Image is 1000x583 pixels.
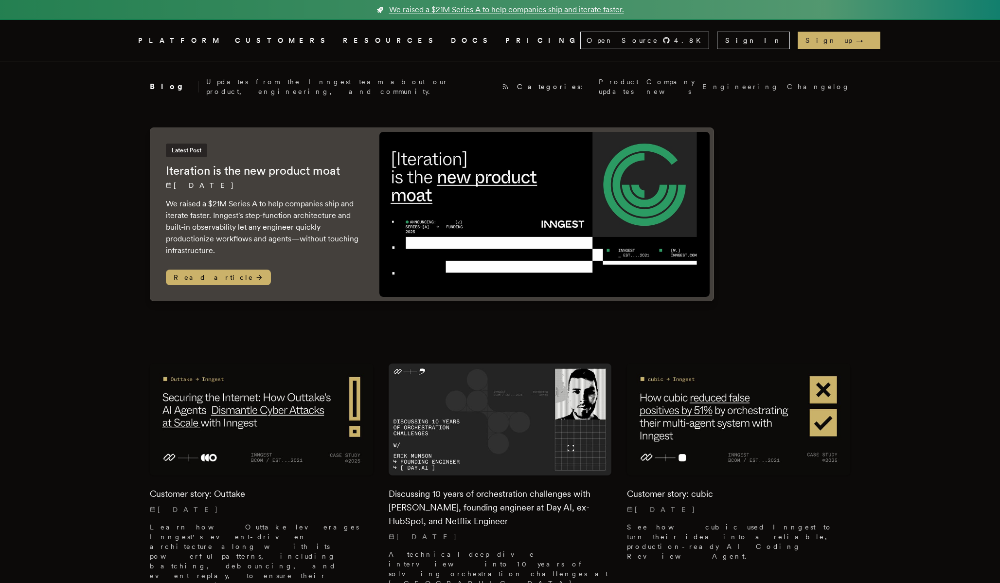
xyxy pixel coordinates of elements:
[389,4,624,16] span: We raised a $21M Series A to help companies ship and iterate faster.
[150,364,373,475] img: Featured image for Customer story: Outtake blog post
[599,77,639,96] a: Product updates
[206,77,494,96] p: Updates from the Inngest team about our product, engineering, and community.
[587,36,659,45] span: Open Source
[798,32,880,49] a: Sign up
[451,35,494,47] a: DOCS
[166,270,271,285] span: Read article
[627,364,850,475] img: Featured image for Customer story: cubic blog post
[150,487,373,501] h2: Customer story: Outtake
[702,82,779,91] a: Engineering
[627,522,850,561] p: See how cubic used Inngest to turn their idea into a reliable, production-ready AI Coding Review ...
[343,35,439,47] button: RESOURCES
[505,35,580,47] a: PRICING
[150,128,714,301] a: Latest PostIteration is the new product moat[DATE] We raised a $21M Series A to help companies sh...
[517,82,591,91] span: Categories:
[138,35,223,47] button: PLATFORM
[389,487,612,528] h2: Discussing 10 years of orchestration challenges with [PERSON_NAME], founding engineer at Day AI, ...
[646,77,695,96] a: Company news
[717,32,790,49] a: Sign In
[627,505,850,514] p: [DATE]
[389,532,612,542] p: [DATE]
[787,82,850,91] a: Changelog
[674,36,707,45] span: 4.8 K
[627,364,850,568] a: Featured image for Customer story: cubic blog postCustomer story: cubic[DATE] See how cubic used ...
[856,36,873,45] span: →
[627,487,850,501] h2: Customer story: cubic
[235,35,331,47] a: CUSTOMERS
[150,505,373,514] p: [DATE]
[166,181,360,190] p: [DATE]
[166,144,207,157] span: Latest Post
[389,364,612,475] img: Featured image for Discussing 10 years of orchestration challenges with Erik Munson, founding eng...
[166,198,360,256] p: We raised a $21M Series A to help companies ship and iterate faster. Inngest's step-function arch...
[150,81,198,92] h2: Blog
[111,20,889,61] nav: Global
[379,132,710,297] img: Featured image for Iteration is the new product moat blog post
[166,163,360,179] h2: Iteration is the new product moat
